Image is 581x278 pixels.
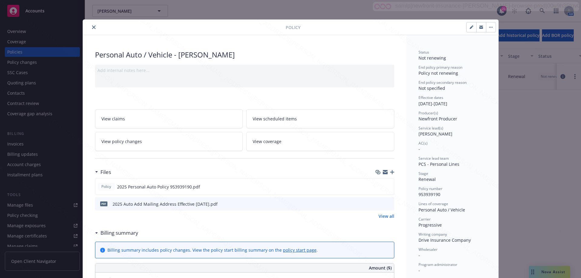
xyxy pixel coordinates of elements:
h3: Files [100,168,111,176]
a: View all [379,213,394,219]
span: Renewal [419,176,436,182]
span: pdf [100,201,107,206]
span: Program administrator [419,262,457,267]
span: Writing company [419,232,447,237]
button: download file [376,184,381,190]
span: 2025 Personal Auto Policy 953939190.pdf [117,184,200,190]
div: Billing summary [95,229,138,237]
div: Billing summary includes policy changes. View the policy start billing summary on the . [107,247,318,253]
a: View coverage [246,132,394,151]
span: End policy secondary reason [419,80,467,85]
span: Amount ($) [369,265,392,271]
span: Not specified [419,85,445,91]
span: Policy number [419,186,442,191]
span: View policy changes [101,138,142,145]
span: 953939190 [419,191,440,197]
span: - [419,267,420,273]
span: - [419,252,420,258]
a: policy start page [283,247,317,253]
div: Add internal notes here... [97,67,392,74]
h3: Billing summary [100,229,138,237]
span: View coverage [253,138,281,145]
span: Not renewing [419,55,446,61]
span: Drive Insurance Company [419,237,471,243]
div: Files [95,168,111,176]
span: Policy [286,24,300,31]
a: View scheduled items [246,109,394,128]
span: Effective dates [419,95,443,100]
span: Service lead(s) [419,126,443,131]
button: preview file [386,201,392,207]
span: - [419,146,420,152]
span: AC(s) [419,141,428,146]
span: Carrier [419,217,431,222]
button: close [90,24,97,31]
div: 2025 Auto Add Mailing Address Effective [DATE].pdf [113,201,218,207]
div: Personal Auto / Vehicle - [PERSON_NAME] [95,50,394,60]
span: [PERSON_NAME] [419,131,452,137]
span: Policy not renewing [419,70,458,76]
span: Producer(s) [419,110,438,116]
span: End policy primary reason [419,65,462,70]
span: View claims [101,116,125,122]
span: PCS - Personal Lines [419,161,459,167]
a: View claims [95,109,243,128]
button: preview file [386,184,392,190]
button: download file [377,201,382,207]
div: Personal Auto / Vehicle [419,207,486,213]
a: View policy changes [95,132,243,151]
span: View scheduled items [253,116,297,122]
span: Progressive [419,222,442,228]
span: Wholesaler [419,247,438,252]
span: Stage [419,171,428,176]
span: Service lead team [419,156,449,161]
span: Status [419,50,429,55]
span: Policy [100,184,112,189]
span: Lines of coverage [419,201,448,206]
span: Newfront Producer [419,116,457,122]
div: [DATE] - [DATE] [419,95,486,106]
